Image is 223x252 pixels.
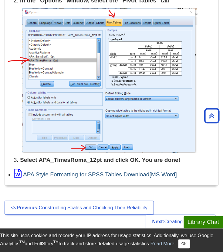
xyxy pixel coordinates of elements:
a: Link opens in new window [14,171,177,178]
strong: Previous: [17,205,39,210]
button: Close [178,239,190,248]
strong: Next: [152,219,164,224]
sup: TM [19,240,25,244]
a: <<Previous:Constructing Scales and Checking Their Reliability [5,201,154,214]
a: Next:Creating a syntax >> [146,214,215,228]
a: Read More [150,241,174,246]
button: Library Chat [184,216,223,228]
sup: TM [53,240,59,244]
a: Back to Top [202,112,221,120]
img: 3M5WW1EZR39Wv-CZYARFegytIH-N3Yqp7mnoEXbVz_5ElMEgNqts_vG5nPp7Czb7V3nIPqw8wVod-ep7aeWRucyqazQcM-wAG... [8,8,197,153]
b: Select APA_TimesRoma_12pt and click OK. You are done! [20,157,180,163]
